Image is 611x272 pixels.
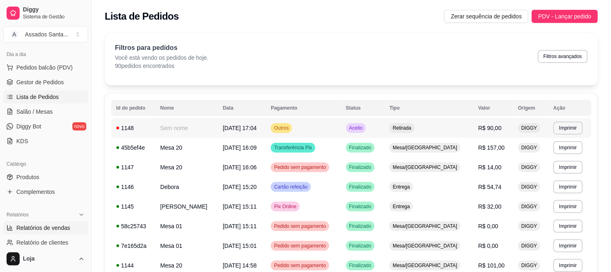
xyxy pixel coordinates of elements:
span: R$ 157,00 [478,144,505,151]
td: [PERSON_NAME] [155,197,218,216]
span: Pedido sem pagamento [272,262,328,269]
span: KDS [16,137,28,145]
div: 1144 [116,261,151,270]
span: DIGGY [520,223,539,229]
button: Select a team [3,26,88,43]
div: 1148 [116,124,151,132]
span: Loja [23,255,75,263]
th: Origem [513,100,548,116]
span: Complementos [16,188,55,196]
button: Imprimir [553,180,582,193]
span: [DATE] 15:11 [223,223,257,229]
span: DIGGY [520,184,539,190]
button: Imprimir [553,121,582,135]
p: 90 pedidos encontrados [115,62,209,70]
button: Imprimir [553,200,582,213]
span: Mesa/[GEOGRAPHIC_DATA] [391,262,459,269]
span: Outros [272,125,290,131]
a: Relatório de clientes [3,236,88,249]
td: Mesa 20 [155,138,218,157]
th: Tipo [384,100,473,116]
span: Pedido sem pagamento [272,164,328,171]
span: DIGGY [520,144,539,151]
th: Pagamento [266,100,341,116]
a: Diggy Botnovo [3,120,88,133]
th: Data [218,100,266,116]
span: [DATE] 16:06 [223,164,257,171]
span: PDV - Lançar pedido [538,12,591,21]
span: Relatórios [7,211,29,218]
span: Zerar sequência de pedidos [451,12,522,21]
span: Mesa/[GEOGRAPHIC_DATA] [391,164,459,171]
span: Transferência Pix [272,144,314,151]
td: Debora [155,177,218,197]
a: DiggySistema de Gestão [3,3,88,23]
a: KDS [3,135,88,148]
td: Mesa 20 [155,157,218,177]
span: Mesa/[GEOGRAPHIC_DATA] [391,243,459,249]
button: Imprimir [553,161,582,174]
button: Loja [3,249,88,269]
span: Salão / Mesas [16,108,53,116]
span: Lista de Pedidos [16,93,59,101]
p: Você está vendo os pedidos de hoje. [115,54,209,62]
div: Catálogo [3,157,88,171]
button: Pedidos balcão (PDV) [3,61,88,74]
span: A [10,30,18,38]
a: Salão / Mesas [3,105,88,118]
div: 1147 [116,163,151,171]
span: R$ 0,00 [478,243,498,249]
span: Relatório de clientes [16,238,68,247]
button: Filtros avançados [538,50,588,63]
span: Pix Online [272,203,298,210]
button: Imprimir [553,141,582,154]
div: 58c25743 [116,222,151,230]
th: Valor [473,100,513,116]
td: Mesa 01 [155,236,218,256]
p: Filtros para pedidos [115,43,209,53]
button: Imprimir [553,259,582,272]
a: Relatórios de vendas [3,221,88,234]
span: Finalizado [348,243,373,249]
span: Finalizado [348,203,373,210]
span: R$ 101,00 [478,262,505,269]
span: Entrega [391,184,411,190]
span: Pedidos balcão (PDV) [16,63,73,72]
span: DIGGY [520,164,539,171]
th: Id do pedido [111,100,155,116]
span: R$ 32,00 [478,203,501,210]
span: DIGGY [520,203,539,210]
a: Produtos [3,171,88,184]
span: Finalizado [348,184,373,190]
span: Finalizado [348,223,373,229]
span: Diggy Bot [16,122,41,130]
div: 1146 [116,183,151,191]
span: [DATE] 15:20 [223,184,257,190]
span: DIGGY [520,243,539,249]
span: [DATE] 16:09 [223,144,257,151]
span: R$ 0,00 [478,223,498,229]
span: Finalizado [348,144,373,151]
span: [DATE] 15:11 [223,203,257,210]
span: Entrega [391,203,411,210]
div: 1145 [116,202,151,211]
span: Sistema de Gestão [23,13,85,20]
div: 7e165d2a [116,242,151,250]
span: R$ 14,00 [478,164,501,171]
span: Relatórios de vendas [16,224,70,232]
button: Imprimir [553,220,582,233]
span: Aceito [348,125,364,131]
div: Dia a dia [3,48,88,61]
a: Lista de Pedidos [3,90,88,103]
td: Sem nome [155,118,218,138]
span: R$ 90,00 [478,125,501,131]
span: Finalizado [348,262,373,269]
span: Retirada [391,125,413,131]
span: Finalizado [348,164,373,171]
span: DIGGY [520,125,539,131]
span: [DATE] 14:58 [223,262,257,269]
span: Mesa/[GEOGRAPHIC_DATA] [391,223,459,229]
th: Ação [548,100,591,116]
span: R$ 54,74 [478,184,501,190]
span: Diggy [23,6,85,13]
